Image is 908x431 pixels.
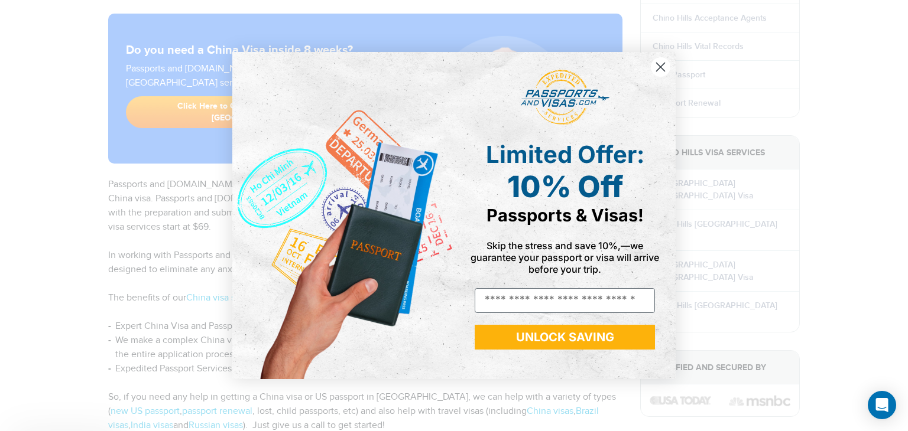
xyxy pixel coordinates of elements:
[475,325,655,350] button: UNLOCK SAVING
[521,70,609,125] img: passports and visas
[486,140,644,169] span: Limited Offer:
[507,169,623,204] span: 10% Off
[471,240,659,275] span: Skip the stress and save 10%,—we guarantee your passport or visa will arrive before your trip.
[650,57,671,77] button: Close dialog
[868,391,896,419] div: Open Intercom Messenger
[487,205,644,226] span: Passports & Visas!
[232,52,454,378] img: de9cda0d-0715-46ca-9a25-073762a91ba7.png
